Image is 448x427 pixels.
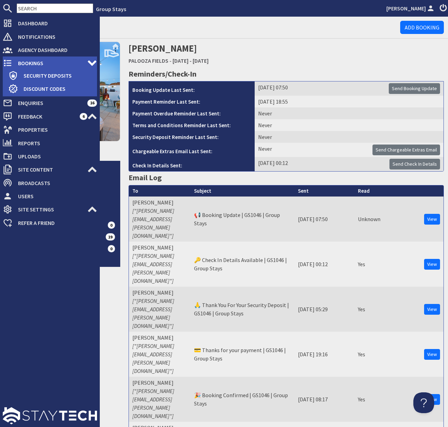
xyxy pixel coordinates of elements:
th: Check In Details Sent: [129,157,255,171]
span: Feedback [12,111,80,122]
th: Read [354,185,384,197]
h2: [PERSON_NAME] [129,42,336,66]
td: [DATE] 00:12 [295,242,354,287]
span: 0 [108,221,115,228]
span: Send Chargeable Extras Email [376,147,437,153]
td: 🎉 Booking Confirmed | GS1046 | Group Stays [191,377,295,422]
a: Discount Codes [8,83,97,94]
a: Add Booking [400,21,444,34]
a: Notifications [3,31,97,42]
td: [DATE] 07:50 [295,197,354,242]
a: Agency Dashboard [3,44,97,55]
a: Group Stays [96,6,126,12]
span: Send Check In Details [393,161,437,167]
span: Refer a Friend [12,217,97,228]
span: Send Booking Update [392,85,437,91]
td: 🔑 Check In Details Available | GS1046 | Group Stays [191,242,295,287]
span: Site Settings [12,204,87,215]
i: ["[PERSON_NAME][EMAIL_ADDRESS][PERSON_NAME][DOMAIN_NAME]"] [132,342,174,374]
a: [DATE] - [DATE] [173,57,209,64]
th: To [129,185,191,197]
a: Refer a Friend [3,217,97,228]
th: Subject [191,185,295,197]
a: Broadcasts [3,177,97,189]
a: Users [3,191,97,202]
a: PALOOZA FIELDS [129,57,168,64]
td: Yes [354,242,384,287]
a: Enquiries 16 [3,97,97,108]
span: Notifications [12,31,97,42]
td: Yes [354,287,384,332]
a: View [424,214,440,225]
span: Broadcasts [12,177,97,189]
span: Properties [12,124,97,135]
iframe: Toggle Customer Support [413,392,434,413]
a: Properties [3,124,97,135]
td: Never [255,143,443,157]
td: 🙏 Thank You For Your Security Deposit | GS1046 | Group Stays [191,287,295,332]
button: Send Check In Details [389,159,440,169]
a: Bookings [3,58,97,69]
span: Discount Codes [18,83,97,94]
img: staytech_l_w-4e588a39d9fa60e82540d7cfac8cfe4b7147e857d3e8dbdfbd41c59d52db0ec4.svg [3,407,97,424]
a: [PERSON_NAME] [386,4,436,12]
th: Booking Update Last Sent: [129,81,255,96]
h3: Email Log [129,172,444,183]
a: Dashboard [3,18,97,29]
span: Security Deposits [18,70,97,81]
td: [DATE] 18:55 [255,96,443,107]
input: SEARCH [17,3,93,13]
td: Yes [354,332,384,377]
a: Feedback 6 [3,111,97,122]
td: [PERSON_NAME] [129,242,191,287]
span: 16 [87,99,97,106]
a: Security Deposits [8,70,97,81]
a: Uploads [3,151,97,162]
i: ["[PERSON_NAME][EMAIL_ADDRESS][PERSON_NAME][DOMAIN_NAME]"] [132,252,174,284]
span: Agency Dashboard [12,44,97,55]
span: Users [12,191,97,202]
span: Site Content [12,164,87,175]
td: 💳 Thanks for your payment | GS1046 | Group Stays [191,332,295,377]
a: View [424,349,440,360]
td: [DATE] 00:12 [255,157,443,171]
a: Site Content [3,164,97,175]
span: Dashboard [12,18,97,29]
button: Send Chargeable Extras Email [372,145,440,155]
td: [DATE] 08:17 [295,377,354,422]
td: [PERSON_NAME] [129,377,191,422]
button: Send Booking Update [389,83,440,94]
a: Reports [3,138,97,149]
i: ["[PERSON_NAME][EMAIL_ADDRESS][PERSON_NAME][DOMAIN_NAME]"] [132,387,174,419]
td: [PERSON_NAME] [129,287,191,332]
span: Bookings [12,58,87,69]
td: Unknown [354,197,384,242]
a: Site Settings [3,204,97,215]
th: Sent [295,185,354,197]
span: Uploads [12,151,97,162]
th: Payment Overdue Reminder Last Sent: [129,107,255,119]
td: Never [255,119,443,131]
th: Security Deposit Reminder Last Sent: [129,131,255,143]
td: [DATE] 07:50 [255,81,443,96]
i: ["[PERSON_NAME][EMAIL_ADDRESS][PERSON_NAME][DOMAIN_NAME]"] [132,207,174,239]
td: 📢 Booking Update | GS1046 | Group Stays [191,197,295,242]
th: Chargeable Extras Email Last Sent: [129,143,255,157]
h3: Reminders/Check-In [129,68,444,80]
th: Terms and Conditions Reminder Last Sent: [129,119,255,131]
a: View [424,259,440,270]
i: ["[PERSON_NAME][EMAIL_ADDRESS][PERSON_NAME][DOMAIN_NAME]"] [132,297,174,329]
td: Yes [354,377,384,422]
td: [PERSON_NAME] [129,197,191,242]
span: 0 [108,245,115,252]
td: [PERSON_NAME] [129,332,191,377]
td: Never [255,107,443,119]
td: Never [255,131,443,143]
a: View [424,304,440,315]
td: [DATE] 19:16 [295,332,354,377]
span: Reports [12,138,97,149]
th: Payment Reminder Last Sent: [129,96,255,107]
span: - [169,57,172,64]
span: Enquiries [12,97,87,108]
span: 6 [80,113,87,120]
